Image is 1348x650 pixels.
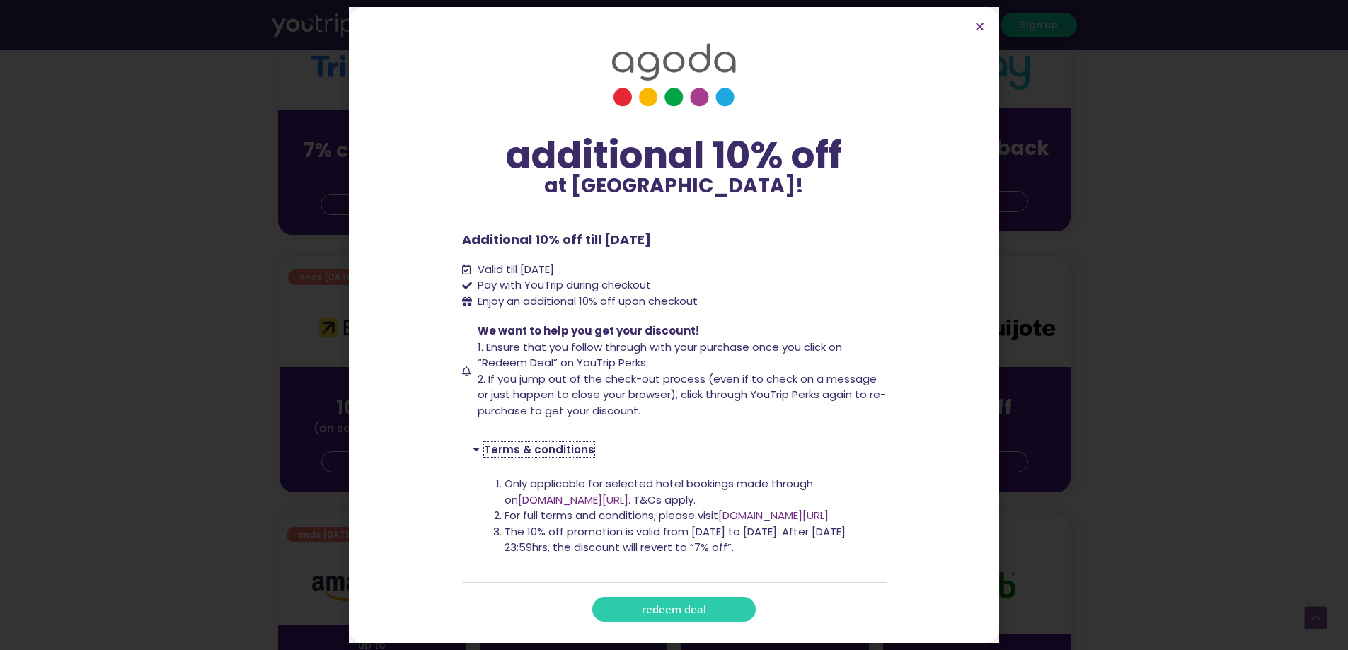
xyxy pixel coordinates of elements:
a: redeem deal [592,597,756,622]
li: Only applicable for selected hotel bookings made through on . T&Cs apply. [505,476,876,508]
div: Terms & conditions [462,465,887,583]
div: Terms & conditions [462,433,887,465]
span: We want to help you get your discount! [478,323,699,338]
p: at [GEOGRAPHIC_DATA]! [462,176,887,196]
span: 2. If you jump out of the check-out process (even if to check on a message or just happen to clos... [478,371,886,418]
li: The 10% off promotion is valid from [DATE] to [DATE]. After [DATE] 23:59hrs, the discount will re... [505,524,876,556]
a: [DOMAIN_NAME][URL] [718,508,829,523]
a: [DOMAIN_NAME][URL] [518,492,628,507]
span: Pay with YouTrip during checkout [474,277,651,294]
a: Terms & conditions [484,442,594,457]
span: redeem deal [642,604,706,615]
a: Close [974,21,985,32]
li: For full terms and conditions, please visit [505,508,876,524]
span: 1. Ensure that you follow through with your purchase once you click on “Redeem Deal” on YouTrip P... [478,339,842,371]
div: additional 10% off [462,135,887,176]
p: Additional 10% off till [DATE] [462,230,887,249]
span: Enjoy an additional 10% off upon checkout [478,294,698,308]
span: Valid till [DATE] [474,262,554,278]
